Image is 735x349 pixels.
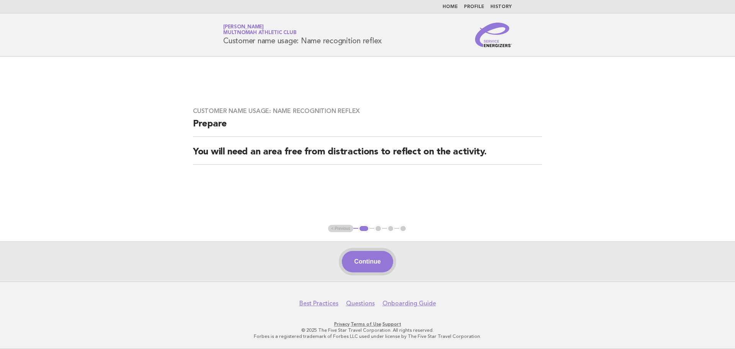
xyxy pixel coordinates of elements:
[334,321,350,327] a: Privacy
[358,225,369,233] button: 1
[299,300,338,307] a: Best Practices
[342,251,393,272] button: Continue
[490,5,512,9] a: History
[351,321,381,327] a: Terms of Use
[133,321,602,327] p: · ·
[443,5,458,9] a: Home
[382,300,436,307] a: Onboarding Guide
[223,25,296,35] a: [PERSON_NAME]Multnomah Athletic Club
[475,23,512,47] img: Service Energizers
[223,31,296,36] span: Multnomah Athletic Club
[223,25,382,45] h1: Customer name usage: Name recognition reflex
[193,118,542,137] h2: Prepare
[346,300,375,307] a: Questions
[464,5,484,9] a: Profile
[193,107,542,115] h3: Customer name usage: Name recognition reflex
[133,333,602,339] p: Forbes is a registered trademark of Forbes LLC used under license by The Five Star Travel Corpora...
[133,327,602,333] p: © 2025 The Five Star Travel Corporation. All rights reserved.
[193,146,542,165] h2: You will need an area free from distractions to reflect on the activity.
[382,321,401,327] a: Support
